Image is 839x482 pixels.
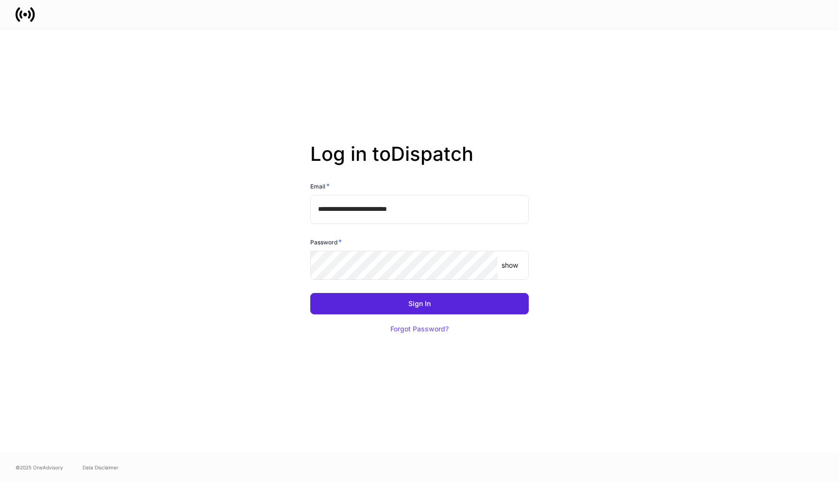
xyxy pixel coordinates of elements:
a: Data Disclaimer [83,464,118,471]
span: © 2025 OneAdvisory [16,464,63,471]
p: show [502,260,518,270]
div: Sign In [408,300,431,307]
div: Forgot Password? [390,326,449,332]
h6: Email [310,181,330,191]
button: Forgot Password? [378,318,461,340]
h6: Password [310,237,342,247]
button: Sign In [310,293,529,314]
h2: Log in to Dispatch [310,142,529,181]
